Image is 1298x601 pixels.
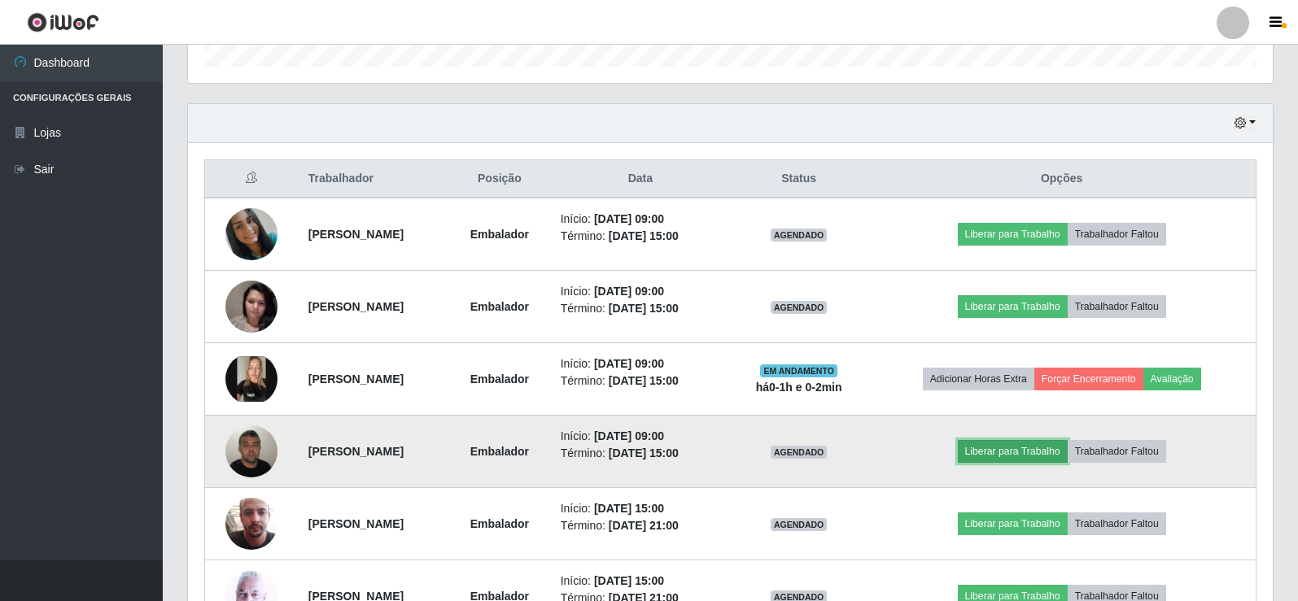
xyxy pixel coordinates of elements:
[470,228,529,241] strong: Embalador
[594,212,664,225] time: [DATE] 09:00
[308,445,404,458] strong: [PERSON_NAME]
[958,512,1068,535] button: Liberar para Trabalho
[771,446,828,459] span: AGENDADO
[308,300,404,313] strong: [PERSON_NAME]
[1143,368,1201,390] button: Avaliação
[1068,440,1166,463] button: Trabalhador Faltou
[561,500,720,517] li: Início:
[561,300,720,317] li: Término:
[756,381,842,394] strong: há 0-1 h e 0-2 min
[561,445,720,462] li: Término:
[594,574,664,587] time: [DATE] 15:00
[1068,512,1166,535] button: Trabalhador Faltou
[561,517,720,534] li: Término:
[470,445,529,458] strong: Embalador
[958,295,1068,318] button: Liberar para Trabalho
[1068,223,1166,246] button: Trabalhador Faltou
[561,211,720,228] li: Início:
[594,285,664,298] time: [DATE] 09:00
[771,518,828,531] span: AGENDADO
[308,517,404,530] strong: [PERSON_NAME]
[225,477,278,570] img: 1745843945427.jpeg
[470,517,529,530] strong: Embalador
[594,357,664,370] time: [DATE] 09:00
[771,229,828,242] span: AGENDADO
[609,229,679,242] time: [DATE] 15:00
[561,428,720,445] li: Início:
[760,364,837,377] span: EM ANDAMENTO
[561,228,720,245] li: Término:
[225,356,278,402] img: 1732929504473.jpeg
[609,302,679,315] time: [DATE] 15:00
[730,160,868,198] th: Status
[561,355,720,372] li: Início:
[609,446,679,459] time: [DATE] 15:00
[1034,368,1143,390] button: Forçar Encerramento
[1068,295,1166,318] button: Trabalhador Faltou
[609,519,679,532] time: [DATE] 21:00
[923,368,1034,390] button: Adicionar Horas Extra
[308,228,404,241] strong: [PERSON_NAME]
[225,208,278,260] img: 1693608079370.jpeg
[225,272,278,341] img: 1682608462576.jpeg
[609,374,679,387] time: [DATE] 15:00
[868,160,1256,198] th: Opções
[308,372,404,385] strong: [PERSON_NAME]
[594,502,664,515] time: [DATE] 15:00
[470,372,529,385] strong: Embalador
[27,12,99,33] img: CoreUI Logo
[958,440,1068,463] button: Liberar para Trabalho
[594,429,664,442] time: [DATE] 09:00
[561,573,720,590] li: Início:
[448,160,551,198] th: Posição
[958,223,1068,246] button: Liberar para Trabalho
[561,283,720,300] li: Início:
[299,160,448,198] th: Trabalhador
[561,372,720,390] li: Término:
[225,416,278,486] img: 1714957062897.jpeg
[470,300,529,313] strong: Embalador
[771,301,828,314] span: AGENDADO
[551,160,730,198] th: Data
